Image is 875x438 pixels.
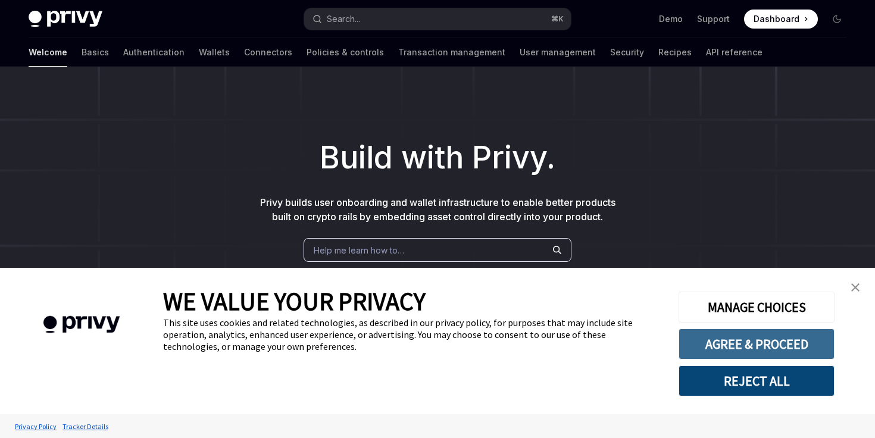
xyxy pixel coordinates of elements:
[260,196,615,223] span: Privy builds user onboarding and wallet infrastructure to enable better products built on crypto ...
[843,276,867,299] a: close banner
[679,292,835,323] button: MANAGE CHOICES
[60,416,111,437] a: Tracker Details
[163,286,426,317] span: WE VALUE YOUR PRIVACY
[163,317,661,352] div: This site uses cookies and related technologies, as described in our privacy policy, for purposes...
[610,38,644,67] a: Security
[244,38,292,67] a: Connectors
[520,38,596,67] a: User management
[123,38,185,67] a: Authentication
[304,8,570,30] button: Search...⌘K
[851,283,860,292] img: close banner
[18,299,145,351] img: company logo
[551,14,564,24] span: ⌘ K
[659,13,683,25] a: Demo
[29,11,102,27] img: dark logo
[327,12,360,26] div: Search...
[697,13,730,25] a: Support
[398,38,505,67] a: Transaction management
[307,38,384,67] a: Policies & controls
[658,38,692,67] a: Recipes
[12,416,60,437] a: Privacy Policy
[679,365,835,396] button: REJECT ALL
[29,38,67,67] a: Welcome
[679,328,835,359] button: AGREE & PROCEED
[754,13,799,25] span: Dashboard
[19,134,856,181] h1: Build with Privy.
[314,244,404,256] span: Help me learn how to…
[706,38,762,67] a: API reference
[82,38,109,67] a: Basics
[827,10,846,29] button: Toggle dark mode
[199,38,230,67] a: Wallets
[744,10,818,29] a: Dashboard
